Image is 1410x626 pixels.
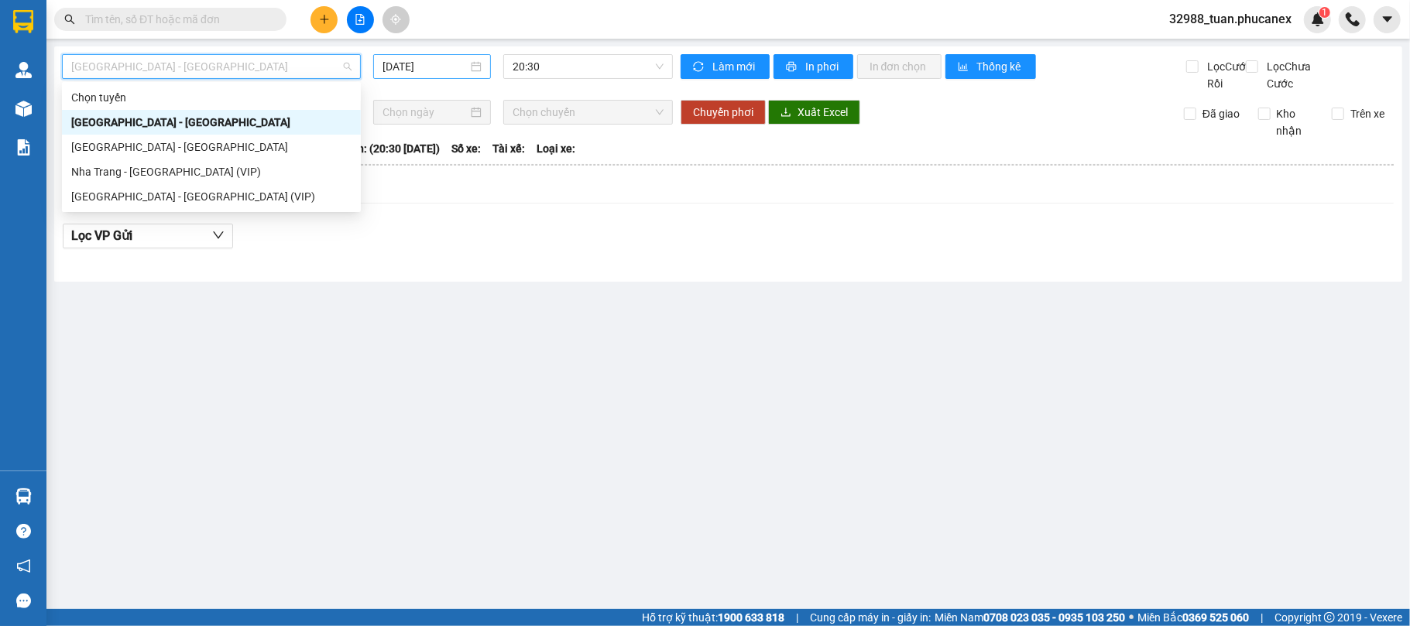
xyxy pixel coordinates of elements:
[1319,7,1330,18] sup: 1
[130,59,213,71] b: [DOMAIN_NAME]
[1261,58,1335,92] span: Lọc Chưa Cước
[642,609,784,626] span: Hỗ trợ kỹ thuật:
[712,58,757,75] span: Làm mới
[71,89,352,106] div: Chọn tuyến
[983,611,1125,624] strong: 0708 023 035 - 0935 103 250
[71,139,352,156] div: [GEOGRAPHIC_DATA] - [GEOGRAPHIC_DATA]
[935,609,1125,626] span: Miền Nam
[513,55,664,78] span: 20:30
[1322,7,1327,18] span: 1
[62,85,361,110] div: Chọn tuyến
[1261,609,1263,626] span: |
[681,100,766,125] button: Chuyển phơi
[383,58,468,75] input: 14/10/2025
[383,104,468,121] input: Chọn ngày
[319,14,330,25] span: plus
[786,61,799,74] span: printer
[71,226,132,245] span: Lọc VP Gửi
[810,609,931,626] span: Cung cấp máy in - giấy in:
[1129,614,1134,621] span: ⚪️
[19,19,97,97] img: logo.jpg
[1381,12,1395,26] span: caret-down
[355,14,365,25] span: file-add
[537,140,575,157] span: Loại xe:
[1157,9,1304,29] span: 32988_tuan.phucanex
[310,6,338,33] button: plus
[1374,6,1401,33] button: caret-down
[15,488,32,505] img: warehouse-icon
[62,110,361,135] div: Nha Trang - Sài Gòn
[62,135,361,159] div: Sài Gòn - Nha Trang
[1346,12,1360,26] img: phone-icon
[1137,609,1249,626] span: Miền Bắc
[16,594,31,608] span: message
[64,14,75,25] span: search
[1324,612,1335,623] span: copyright
[796,609,798,626] span: |
[13,10,33,33] img: logo-vxr
[857,54,942,79] button: In đơn chọn
[16,524,31,539] span: question-circle
[15,101,32,117] img: warehouse-icon
[85,11,268,28] input: Tìm tên, số ĐT hoặc mã đơn
[71,163,352,180] div: Nha Trang - [GEOGRAPHIC_DATA] (VIP)
[1201,58,1254,92] span: Lọc Cước Rồi
[63,224,233,248] button: Lọc VP Gửi
[16,559,31,573] span: notification
[71,188,352,205] div: [GEOGRAPHIC_DATA] - [GEOGRAPHIC_DATA] (VIP)
[945,54,1036,79] button: bar-chartThống kê
[513,101,664,124] span: Chọn chuyến
[1196,105,1246,122] span: Đã giao
[19,100,81,200] b: Phúc An Express
[383,6,410,33] button: aim
[768,100,860,125] button: downloadXuất Excel
[168,19,205,56] img: logo.jpg
[1271,105,1321,139] span: Kho nhận
[977,58,1024,75] span: Thống kê
[347,6,374,33] button: file-add
[327,140,440,157] span: Chuyến: (20:30 [DATE])
[718,611,784,624] strong: 1900 633 818
[390,14,401,25] span: aim
[15,139,32,156] img: solution-icon
[681,54,770,79] button: syncLàm mới
[1182,611,1249,624] strong: 0369 525 060
[492,140,525,157] span: Tài xế:
[1311,12,1325,26] img: icon-new-feature
[62,184,361,209] div: Sài Gòn - Nha Trang (VIP)
[15,62,32,78] img: warehouse-icon
[774,54,853,79] button: printerIn phơi
[95,22,153,95] b: Gửi khách hàng
[693,61,706,74] span: sync
[71,114,352,131] div: [GEOGRAPHIC_DATA] - [GEOGRAPHIC_DATA]
[451,140,481,157] span: Số xe:
[958,61,971,74] span: bar-chart
[212,229,225,241] span: down
[71,55,352,78] span: Nha Trang - Sài Gòn
[805,58,841,75] span: In phơi
[130,74,213,93] li: (c) 2017
[62,159,361,184] div: Nha Trang - Sài Gòn (VIP)
[1344,105,1391,122] span: Trên xe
